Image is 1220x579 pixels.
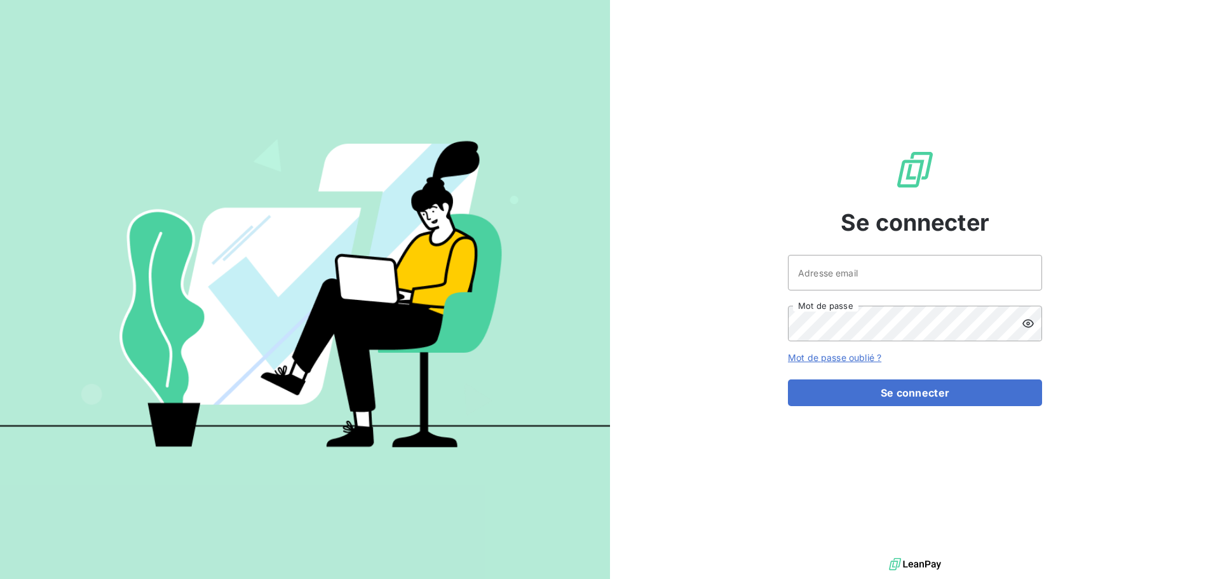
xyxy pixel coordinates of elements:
button: Se connecter [788,379,1042,406]
img: Logo LeanPay [895,149,935,190]
input: placeholder [788,255,1042,290]
img: logo [889,555,941,574]
span: Se connecter [841,205,989,240]
a: Mot de passe oublié ? [788,352,881,363]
